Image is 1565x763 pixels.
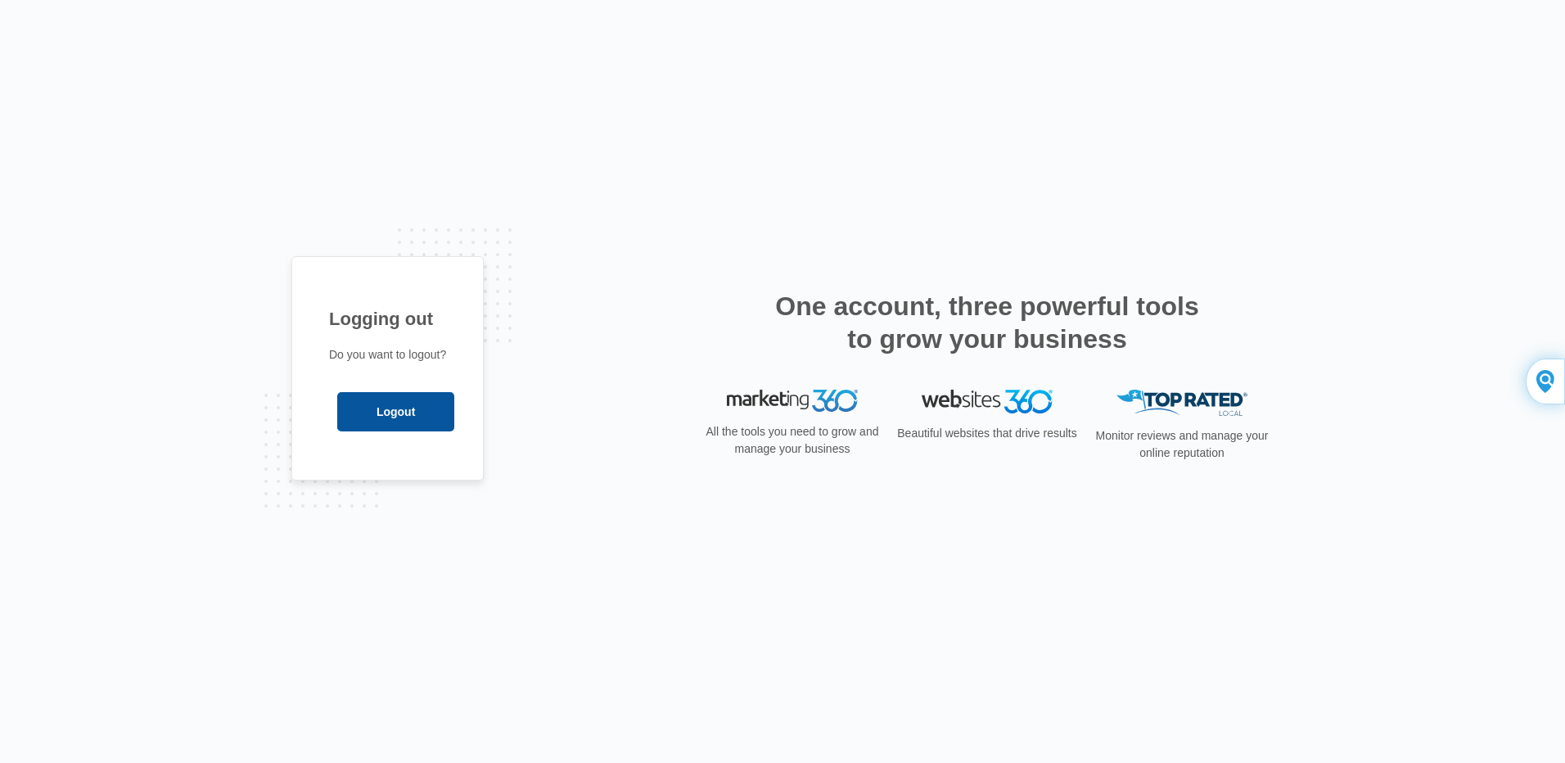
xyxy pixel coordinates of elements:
p: Monitor reviews and manage your online reputation [1090,427,1274,462]
p: Beautiful websites that drive results [895,425,1079,442]
input: Logout [337,392,454,431]
p: Do you want to logout? [329,346,446,363]
p: All the tools you need to grow and manage your business [701,423,884,458]
img: Top Rated Local [1116,390,1247,417]
h1: Logging out [329,305,446,332]
img: Websites 360 [922,390,1053,413]
h2: One account, three powerful tools to grow your business [770,290,1204,355]
img: Marketing 360 [727,390,858,413]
